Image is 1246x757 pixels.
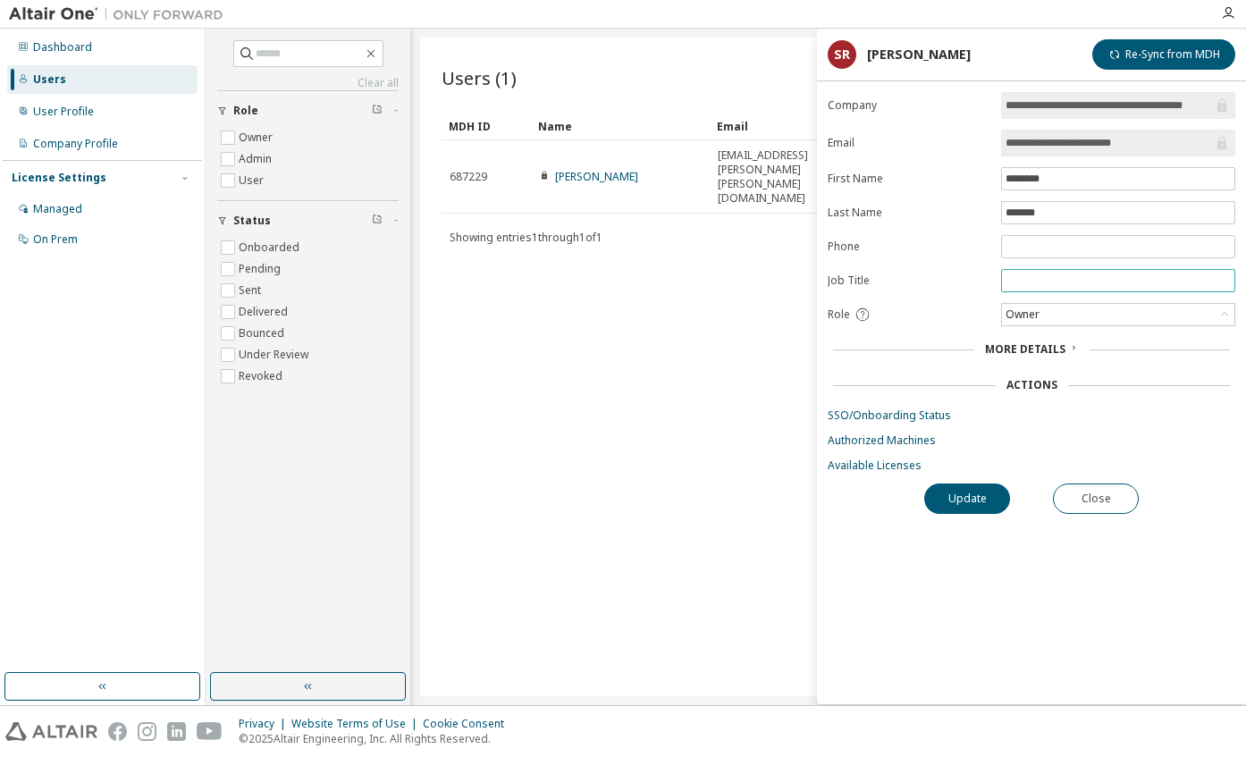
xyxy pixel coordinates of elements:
[1053,484,1139,514] button: Close
[239,344,312,366] label: Under Review
[239,127,276,148] label: Owner
[33,105,94,119] div: User Profile
[538,112,703,140] div: Name
[985,341,1065,357] span: More Details
[33,72,66,87] div: Users
[828,307,850,322] span: Role
[33,232,78,247] div: On Prem
[291,717,423,731] div: Website Terms of Use
[450,230,602,245] span: Showing entries 1 through 1 of 1
[828,273,990,288] label: Job Title
[828,408,1235,423] a: SSO/Onboarding Status
[138,722,156,741] img: instagram.svg
[33,137,118,151] div: Company Profile
[239,301,291,323] label: Delivered
[217,91,399,130] button: Role
[233,104,258,118] span: Role
[555,169,638,184] a: [PERSON_NAME]
[423,717,515,731] div: Cookie Consent
[828,98,990,113] label: Company
[372,104,383,118] span: Clear filter
[33,40,92,55] div: Dashboard
[828,172,990,186] label: First Name
[828,458,1235,473] a: Available Licenses
[828,136,990,150] label: Email
[239,258,284,280] label: Pending
[12,171,106,185] div: License Settings
[924,484,1010,514] button: Update
[239,280,265,301] label: Sent
[828,206,990,220] label: Last Name
[108,722,127,741] img: facebook.svg
[1092,39,1235,70] button: Re-Sync from MDH
[239,731,515,746] p: © 2025 Altair Engineering, Inc. All Rights Reserved.
[828,40,856,69] div: SR
[167,722,186,741] img: linkedin.svg
[33,202,82,216] div: Managed
[717,112,855,140] div: Email
[197,722,223,741] img: youtube.svg
[828,433,1235,448] a: Authorized Machines
[1003,305,1042,324] div: Owner
[217,76,399,90] a: Clear all
[867,47,971,62] div: [PERSON_NAME]
[828,240,990,254] label: Phone
[442,65,517,90] span: Users (1)
[9,5,232,23] img: Altair One
[217,201,399,240] button: Status
[233,214,271,228] span: Status
[372,214,383,228] span: Clear filter
[239,148,275,170] label: Admin
[1006,378,1057,392] div: Actions
[239,717,291,731] div: Privacy
[239,237,303,258] label: Onboarded
[239,366,286,387] label: Revoked
[1002,304,1234,325] div: Owner
[449,112,524,140] div: MDH ID
[718,148,854,206] span: [EMAIL_ADDRESS][PERSON_NAME][PERSON_NAME][DOMAIN_NAME]
[239,323,288,344] label: Bounced
[239,170,267,191] label: User
[450,170,487,184] span: 687229
[5,722,97,741] img: altair_logo.svg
